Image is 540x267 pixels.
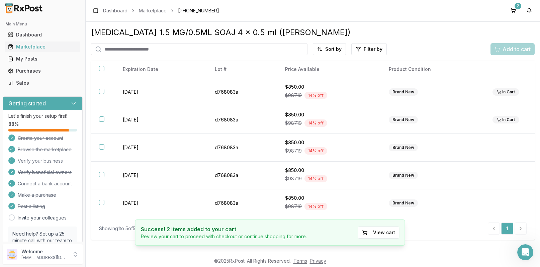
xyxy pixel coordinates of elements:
[8,80,77,86] div: Sales
[8,43,77,50] div: Marketplace
[285,92,302,99] span: $987.19
[115,106,206,134] td: [DATE]
[304,203,327,210] div: 14 % off
[313,43,346,55] button: Sort by
[304,119,327,127] div: 14 % off
[115,134,206,162] td: [DATE]
[103,7,219,14] nav: breadcrumb
[3,66,83,76] button: Purchases
[285,203,302,210] span: $987.19
[488,222,527,235] nav: pagination
[18,203,45,210] span: Post a listing
[8,113,77,119] p: Let's finish your setup first!
[389,172,418,179] div: Brand New
[515,3,521,9] div: 2
[115,61,206,78] th: Expiration Date
[364,46,382,53] span: Filter by
[21,255,68,260] p: [EMAIL_ADDRESS][DOMAIN_NAME]
[285,175,302,182] span: $987.19
[285,139,373,146] div: $850.00
[5,29,80,41] a: Dashboard
[8,99,46,107] h3: Getting started
[517,244,533,260] iframe: Intercom live chat
[3,78,83,88] button: Sales
[8,56,77,62] div: My Posts
[310,258,326,264] a: Privacy
[285,120,302,126] span: $987.19
[18,146,72,153] span: Browse the marketplace
[141,225,307,233] h4: Success! 2 items added to your cart
[325,46,342,53] span: Sort by
[18,169,72,176] span: Verify beneficial owners
[304,147,327,155] div: 14 % off
[141,233,307,240] p: Review your cart to proceed with checkout or continue shopping for more.
[115,162,206,189] td: [DATE]
[178,7,219,14] span: [PHONE_NUMBER]
[5,53,80,65] a: My Posts
[18,135,63,142] span: Create your account
[115,189,206,217] td: [DATE]
[285,167,373,174] div: $850.00
[389,116,418,123] div: Brand New
[207,61,277,78] th: Lot #
[293,258,307,264] a: Terms
[285,148,302,154] span: $987.19
[8,121,19,127] span: 88 %
[207,106,277,134] td: d768083a
[8,31,77,38] div: Dashboard
[389,88,418,96] div: Brand New
[5,21,80,27] h2: Main Menu
[18,158,63,164] span: Verify your business
[12,231,73,251] p: Need help? Set up a 25 minute call with our team to set up.
[103,7,127,14] a: Dashboard
[3,41,83,52] button: Marketplace
[381,61,484,78] th: Product Condition
[3,29,83,40] button: Dashboard
[389,144,418,151] div: Brand New
[115,78,206,106] td: [DATE]
[5,41,80,53] a: Marketplace
[358,227,399,239] button: View cart
[7,249,17,260] img: User avatar
[501,222,513,235] a: 1
[139,7,167,14] a: Marketplace
[389,199,418,207] div: Brand New
[207,78,277,106] td: d768083a
[5,65,80,77] a: Purchases
[304,175,327,182] div: 14 % off
[277,61,381,78] th: Price Available
[351,43,387,55] button: Filter by
[285,84,373,90] div: $850.00
[3,54,83,64] button: My Posts
[207,134,277,162] td: d768083a
[285,195,373,201] div: $850.00
[18,180,72,187] span: Connect a bank account
[18,192,56,198] span: Make a purchase
[3,3,46,13] img: RxPost Logo
[99,225,151,232] div: Showing 1 to 5 of 5 entries
[5,77,80,89] a: Sales
[91,27,535,38] div: [MEDICAL_DATA] 1.5 MG/0.5ML SOAJ 4 x 0.5 ml ([PERSON_NAME])
[8,68,77,74] div: Purchases
[207,189,277,217] td: d768083a
[508,5,519,16] button: 2
[285,111,373,118] div: $850.00
[492,116,519,123] div: In Cart
[18,214,67,221] a: Invite your colleagues
[492,88,519,96] div: In Cart
[21,248,68,255] p: Welcome
[207,162,277,189] td: d768083a
[304,92,327,99] div: 14 % off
